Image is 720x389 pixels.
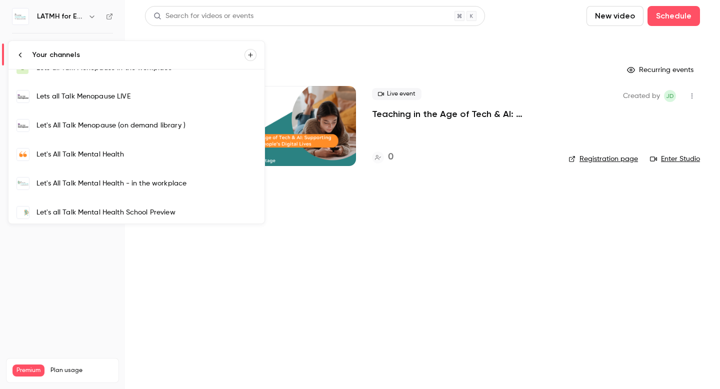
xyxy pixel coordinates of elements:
[36,91,256,101] div: Lets all Talk Menopause LIVE
[17,177,29,189] img: Let's All Talk Mental Health - in the workplace
[17,90,29,102] img: Lets all Talk Menopause LIVE
[17,119,29,131] img: Let's All Talk Menopause (on demand library )
[36,149,256,159] div: Let's All Talk Mental Health
[32,50,244,60] div: Your channels
[17,206,29,218] img: Let's all Talk Mental Health School Preview
[17,148,29,160] img: Let's All Talk Mental Health
[36,178,256,188] div: Let's All Talk Mental Health - in the workplace
[36,120,256,130] div: Let's All Talk Menopause (on demand library )
[36,207,256,217] div: Let's all Talk Mental Health School Preview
